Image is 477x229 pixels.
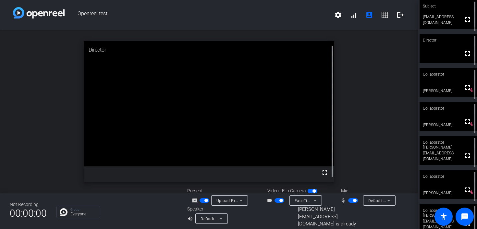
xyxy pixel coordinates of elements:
[420,34,477,46] div: Director
[216,198,256,203] span: Upload Presentation
[84,41,335,59] div: Director
[464,16,471,23] mat-icon: fullscreen
[464,186,471,194] mat-icon: fullscreen
[464,152,471,160] mat-icon: fullscreen
[60,208,67,216] img: Chat Icon
[365,11,373,19] mat-icon: account_box
[187,206,226,212] div: Speaker
[464,84,471,91] mat-icon: fullscreen
[381,11,389,19] mat-icon: grid_on
[187,215,195,223] mat-icon: volume_up
[267,197,275,204] mat-icon: videocam_outline
[397,11,404,19] mat-icon: logout
[201,216,277,221] span: Default - MacBook Air Speakers (Built-in)
[340,197,348,204] mat-icon: mic_none
[334,11,342,19] mat-icon: settings
[10,205,47,221] span: 00:00:00
[192,197,200,204] mat-icon: screen_share_outline
[13,7,65,18] img: white-gradient.svg
[420,170,477,183] div: Collaborator
[420,68,477,80] div: Collaborator
[420,136,477,149] div: Collaborator
[368,198,450,203] span: Default - MacBook Air Microphone (Built-in)
[65,7,330,23] span: Openreel test
[187,187,252,194] div: Present
[346,7,361,23] button: signal_cellular_alt
[282,187,306,194] span: Flip Camera
[464,50,471,57] mat-icon: fullscreen
[295,198,361,203] span: FaceTime HD Camera (5B00:3AA6)
[335,187,399,194] div: Mic
[10,201,47,208] div: Not Recording
[464,118,471,126] mat-icon: fullscreen
[461,213,469,221] mat-icon: message
[321,169,329,176] mat-icon: fullscreen
[70,212,97,216] p: Everyone
[420,102,477,114] div: Collaborator
[420,204,477,217] div: Collaborator
[267,187,279,194] span: Video
[70,208,97,211] p: Group
[440,213,447,221] mat-icon: accessibility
